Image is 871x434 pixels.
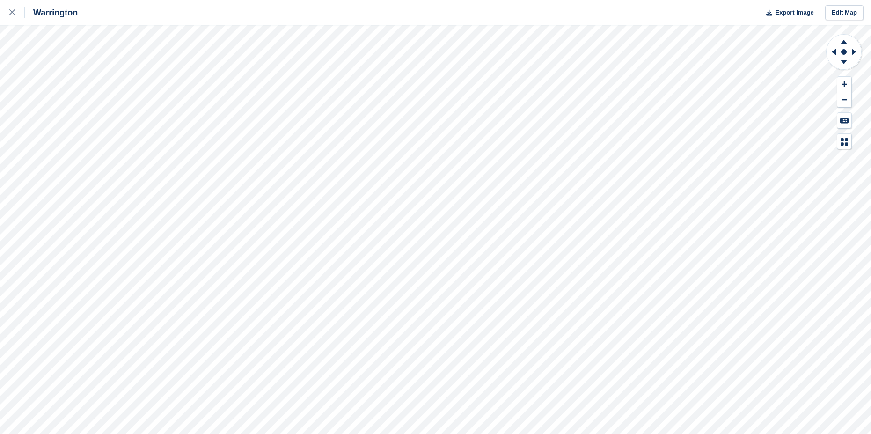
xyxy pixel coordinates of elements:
button: Zoom In [837,77,851,92]
button: Export Image [761,5,814,21]
span: Export Image [775,8,813,17]
button: Map Legend [837,134,851,149]
button: Keyboard Shortcuts [837,113,851,128]
button: Zoom Out [837,92,851,108]
a: Edit Map [825,5,864,21]
div: Warrington [25,7,78,18]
